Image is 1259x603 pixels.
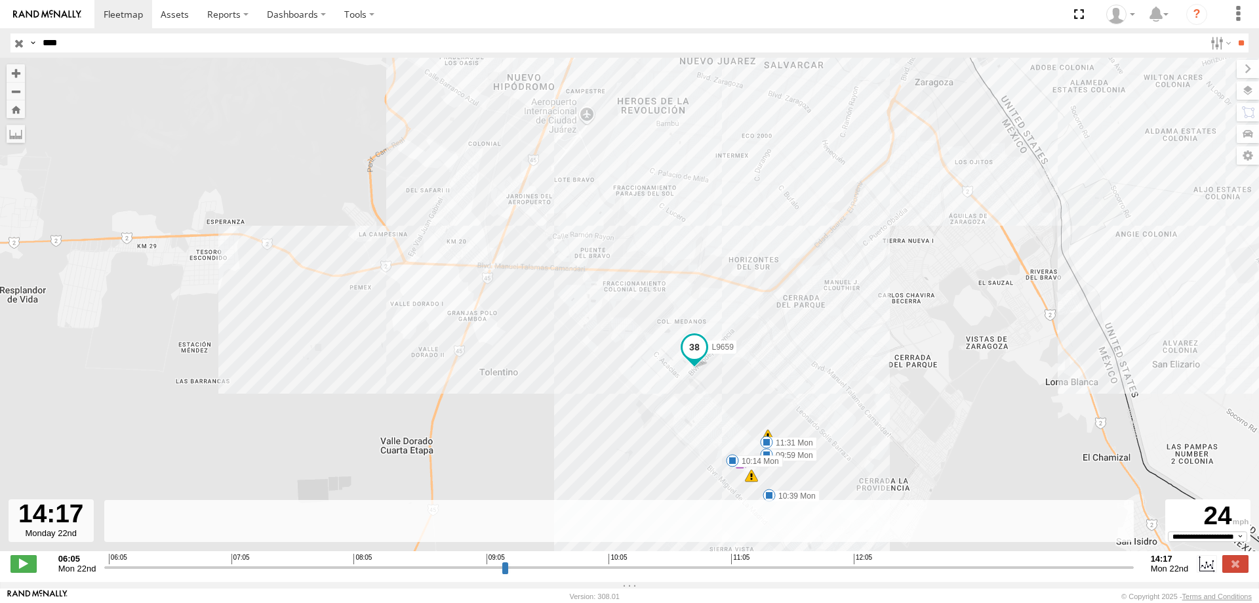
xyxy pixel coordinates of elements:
[570,593,620,600] div: Version: 308.01
[353,554,372,564] span: 08:05
[1182,593,1252,600] a: Terms and Conditions
[711,343,733,352] span: L9659
[767,437,817,449] label: 11:31 Mon
[1121,593,1252,600] div: © Copyright 2025 -
[10,555,37,572] label: Play/Stop
[1186,4,1207,25] i: ?
[13,10,81,19] img: rand-logo.svg
[7,125,25,143] label: Measure
[769,490,820,502] label: 10:39 Mon
[1237,146,1259,165] label: Map Settings
[854,554,872,564] span: 12:05
[7,100,25,118] button: Zoom Home
[1222,555,1249,572] label: Close
[1205,33,1233,52] label: Search Filter Options
[109,554,127,564] span: 06:05
[1102,5,1140,24] div: MANUEL HERNANDEZ
[7,590,68,603] a: Visit our Website
[231,554,250,564] span: 07:05
[732,455,783,467] label: 10:14 Mon
[1167,501,1249,531] div: 24
[767,449,817,461] label: 09:59 Mon
[731,554,749,564] span: 11:05
[761,429,774,442] div: 5
[487,554,505,564] span: 09:05
[28,33,38,52] label: Search Query
[7,64,25,82] button: Zoom in
[58,564,96,573] span: Mon 22nd Sep 2025
[1151,554,1189,564] strong: 14:17
[609,554,627,564] span: 10:05
[745,469,758,482] div: 10
[7,82,25,100] button: Zoom out
[1151,564,1189,573] span: Mon 22nd Sep 2025
[58,554,96,564] strong: 06:05
[734,459,748,472] div: 6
